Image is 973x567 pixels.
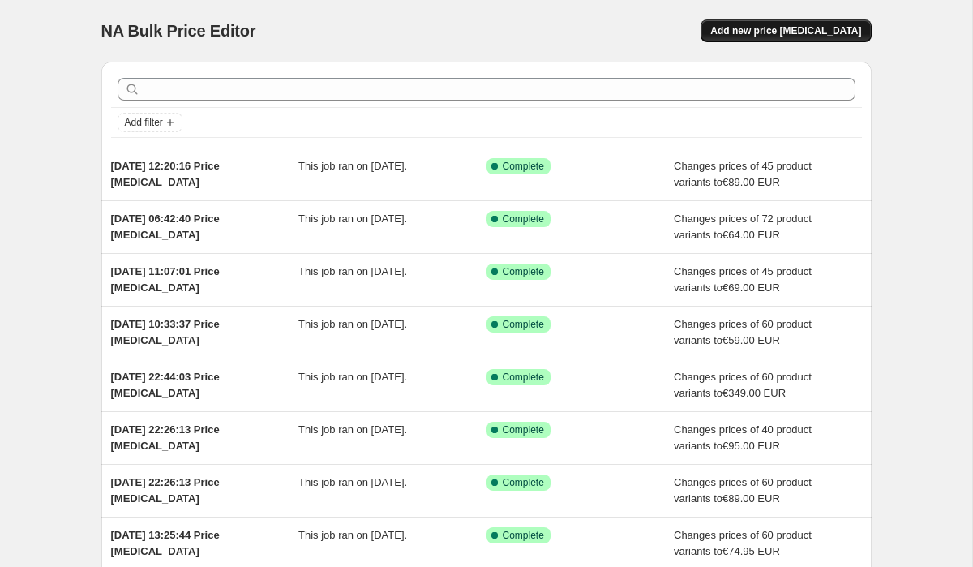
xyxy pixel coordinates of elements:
[125,116,163,129] span: Add filter
[722,176,780,188] span: €89.00 EUR
[674,213,812,241] span: Changes prices of 72 product variants to
[674,423,812,452] span: Changes prices of 40 product variants to
[674,160,812,188] span: Changes prices of 45 product variants to
[722,229,780,241] span: €64.00 EUR
[298,371,407,383] span: This job ran on [DATE].
[298,529,407,541] span: This job ran on [DATE].
[298,213,407,225] span: This job ran on [DATE].
[298,423,407,436] span: This job ran on [DATE].
[503,423,544,436] span: Complete
[298,265,407,277] span: This job ran on [DATE].
[298,318,407,330] span: This job ran on [DATE].
[674,371,812,399] span: Changes prices of 60 product variants to
[722,440,780,452] span: €95.00 EUR
[503,529,544,542] span: Complete
[722,492,780,505] span: €89.00 EUR
[674,318,812,346] span: Changes prices of 60 product variants to
[101,22,256,40] span: NA Bulk Price Editor
[674,529,812,557] span: Changes prices of 60 product variants to
[722,334,780,346] span: €59.00 EUR
[722,281,780,294] span: €69.00 EUR
[111,160,220,188] span: [DATE] 12:20:16 Price [MEDICAL_DATA]
[722,545,780,557] span: €74.95 EUR
[111,213,220,241] span: [DATE] 06:42:40 Price [MEDICAL_DATA]
[503,318,544,331] span: Complete
[118,113,182,132] button: Add filter
[298,476,407,488] span: This job ran on [DATE].
[710,24,861,37] span: Add new price [MEDICAL_DATA]
[111,265,220,294] span: [DATE] 11:07:01 Price [MEDICAL_DATA]
[701,19,871,42] button: Add new price [MEDICAL_DATA]
[722,387,786,399] span: €349.00 EUR
[111,371,220,399] span: [DATE] 22:44:03 Price [MEDICAL_DATA]
[111,423,220,452] span: [DATE] 22:26:13 Price [MEDICAL_DATA]
[111,318,220,346] span: [DATE] 10:33:37 Price [MEDICAL_DATA]
[111,476,220,505] span: [DATE] 22:26:13 Price [MEDICAL_DATA]
[674,265,812,294] span: Changes prices of 45 product variants to
[503,476,544,489] span: Complete
[111,529,220,557] span: [DATE] 13:25:44 Price [MEDICAL_DATA]
[503,265,544,278] span: Complete
[503,371,544,384] span: Complete
[503,160,544,173] span: Complete
[674,476,812,505] span: Changes prices of 60 product variants to
[503,213,544,226] span: Complete
[298,160,407,172] span: This job ran on [DATE].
